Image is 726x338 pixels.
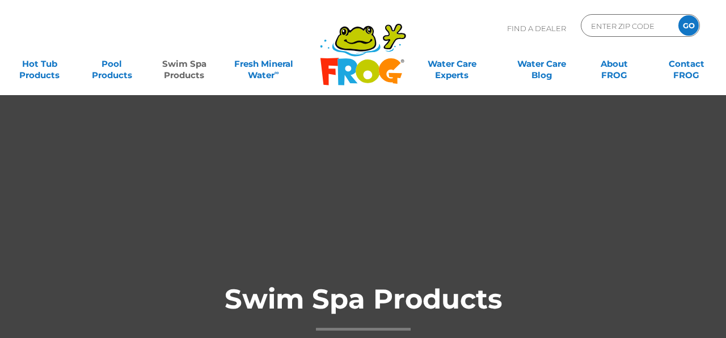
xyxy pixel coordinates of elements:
[84,53,140,75] a: PoolProducts
[514,53,570,75] a: Water CareBlog
[275,69,279,76] sup: ∞
[229,53,299,75] a: Fresh MineralWater∞
[678,15,699,36] input: GO
[11,53,67,75] a: Hot TubProducts
[507,14,566,42] p: Find A Dealer
[659,53,715,75] a: ContactFROG
[590,18,666,34] input: Zip Code Form
[156,53,212,75] a: Swim SpaProducts
[406,53,497,75] a: Water CareExperts
[586,53,642,75] a: AboutFROG
[136,284,590,331] h1: Swim Spa Products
